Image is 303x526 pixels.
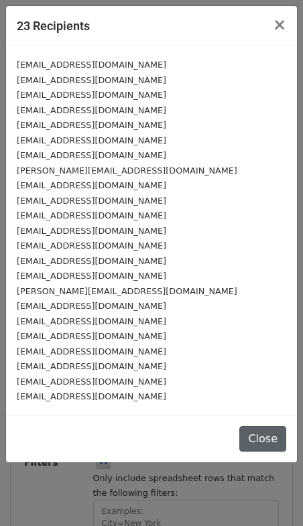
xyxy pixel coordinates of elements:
[17,316,166,326] small: [EMAIL_ADDRESS][DOMAIN_NAME]
[17,196,166,206] small: [EMAIL_ADDRESS][DOMAIN_NAME]
[17,271,166,281] small: [EMAIL_ADDRESS][DOMAIN_NAME]
[17,75,166,85] small: [EMAIL_ADDRESS][DOMAIN_NAME]
[17,391,166,401] small: [EMAIL_ADDRESS][DOMAIN_NAME]
[17,301,166,311] small: [EMAIL_ADDRESS][DOMAIN_NAME]
[262,6,297,44] button: Close
[17,135,166,145] small: [EMAIL_ADDRESS][DOMAIN_NAME]
[17,241,166,251] small: [EMAIL_ADDRESS][DOMAIN_NAME]
[236,462,303,526] iframe: Chat Widget
[17,120,166,130] small: [EMAIL_ADDRESS][DOMAIN_NAME]
[17,210,166,220] small: [EMAIL_ADDRESS][DOMAIN_NAME]
[17,226,166,236] small: [EMAIL_ADDRESS][DOMAIN_NAME]
[17,17,90,35] h5: 23 Recipients
[17,166,237,176] small: [PERSON_NAME][EMAIL_ADDRESS][DOMAIN_NAME]
[273,15,286,34] span: ×
[17,90,166,100] small: [EMAIL_ADDRESS][DOMAIN_NAME]
[17,150,166,160] small: [EMAIL_ADDRESS][DOMAIN_NAME]
[17,60,166,70] small: [EMAIL_ADDRESS][DOMAIN_NAME]
[239,426,286,452] button: Close
[17,256,166,266] small: [EMAIL_ADDRESS][DOMAIN_NAME]
[17,286,237,296] small: [PERSON_NAME][EMAIL_ADDRESS][DOMAIN_NAME]
[17,361,166,371] small: [EMAIL_ADDRESS][DOMAIN_NAME]
[17,377,166,387] small: [EMAIL_ADDRESS][DOMAIN_NAME]
[17,180,166,190] small: [EMAIL_ADDRESS][DOMAIN_NAME]
[17,105,166,115] small: [EMAIL_ADDRESS][DOMAIN_NAME]
[17,331,166,341] small: [EMAIL_ADDRESS][DOMAIN_NAME]
[17,346,166,356] small: [EMAIL_ADDRESS][DOMAIN_NAME]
